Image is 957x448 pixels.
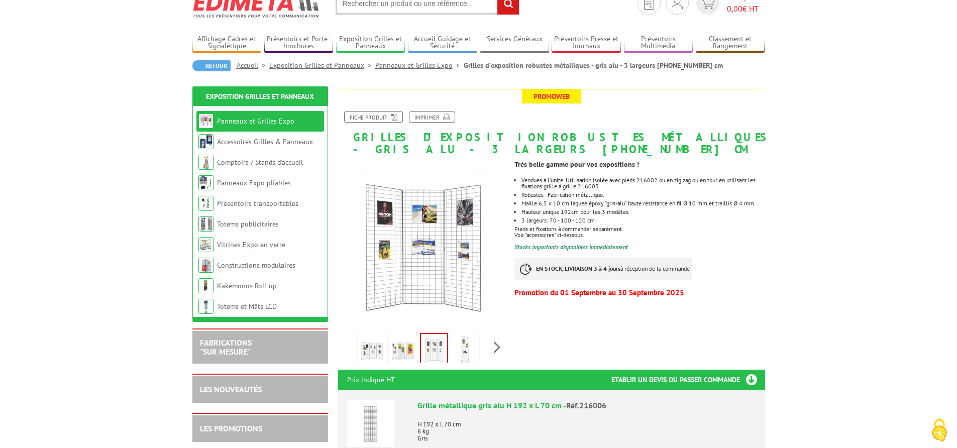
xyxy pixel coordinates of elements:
[514,290,765,296] p: Promotion du 01 Septembre au 30 Septembre 2025
[514,243,628,251] font: Stocks importants disponibles immédiatement
[521,217,765,223] li: 3 largeurs: 70 - 100 - 120 cm
[200,338,252,357] a: FABRICATIONS"Sur Mesure"
[198,258,214,273] img: Constructions modulaires
[217,302,277,311] a: Totems et Mâts LCD
[536,265,620,272] strong: EN STOCK, LIVRAISON 3 à 4 jours
[192,60,231,71] a: Retour
[727,4,742,14] span: 0,00
[521,209,765,215] p: Hauteur unique 192cm pour les 3 modèles.
[198,114,214,129] img: Panneaux et Grilles Expo
[611,370,765,390] h3: Etablir un devis ou passer commande
[192,35,262,51] a: Affichage Cadres et Signalétique
[198,278,214,293] img: Kakémonos Roll-up
[217,117,294,126] a: Panneaux et Grilles Expo
[408,35,477,51] a: Accueil Guidage et Sécurité
[566,400,606,410] span: Réf.216006
[514,258,692,280] p: à réception de la commande
[922,414,957,448] button: Cookies (fenêtre modale)
[624,35,693,51] a: Présentoirs Multimédia
[522,89,581,103] span: Promoweb
[514,160,639,169] strong: Très belle gamme pour vos expositions !
[264,35,334,51] a: Présentoirs et Porte-brochures
[521,177,765,189] p: Vendues à l'unité. Utilisation isolée avec pieds 216002 ou en zig zag ou en tour en utilisant les...
[336,35,405,51] a: Exposition Grilles et Panneaux
[269,61,375,70] a: Exposition Grilles et Panneaux
[409,111,455,123] a: Imprimer
[200,423,262,433] a: LES PROMOTIONS
[217,261,295,270] a: Constructions modulaires
[237,61,269,70] a: Accueil
[217,240,285,249] a: Vitrines Expo en verre
[198,237,214,252] img: Vitrines Expo en verre
[480,35,549,51] a: Services Généraux
[360,335,384,366] img: grilles_exposition_216006.jpg
[198,155,214,170] img: Comptoirs / Stands d'accueil
[217,281,277,290] a: Kakémonos Roll-up
[198,196,214,211] img: Présentoirs transportables
[198,299,214,314] img: Totems et Mâts LCD
[464,60,723,70] li: Grilles d'exposition robustes métalliques - gris alu - 3 largeurs [PHONE_NUMBER] cm
[453,335,477,366] img: grilles_exposition_2160006_3bis.jpg
[391,335,415,366] img: grilles_exposition_2160006_1bis.jpg
[217,178,291,187] a: Panneaux Expo pliables
[492,339,502,356] span: Next
[521,192,765,198] li: Robustes - Fabrication métallique.
[338,160,507,329] img: grilles_exposition_2160006_2bis.jpg
[198,175,214,190] img: Panneaux Expo pliables
[198,134,214,149] img: Accessoires Grilles & Panneaux
[727,3,765,15] span: € HT
[217,199,298,208] a: Présentoirs transportables
[206,92,314,101] a: Exposition Grilles et Panneaux
[347,400,394,447] img: Grille métallique gris alu H 192 x L 70 cm
[198,216,214,232] img: Totems publicitaires
[217,219,279,229] a: Totems publicitaires
[417,400,756,411] div: Grille métallique gris alu H 192 x L 70 cm -
[484,335,508,366] img: grille_exposition_metallique_alu_216006_4bis.jpg
[421,334,447,365] img: grilles_exposition_2160006_2bis.jpg
[344,111,403,123] a: Fiche produit
[347,370,395,390] p: Prix indiqué HT
[200,384,262,394] a: LES NOUVEAUTÉS
[521,200,765,206] li: Maille 6,5 x 10 cm laquée époxy "gris-alu" haute résistance en fil Ø 10 mm et treillis Ø 4 mm
[552,35,621,51] a: Présentoirs Presse et Journaux
[927,418,952,443] img: Cookies (fenêtre modale)
[417,414,756,442] p: H 192 x L 70 cm 6 kg Gris
[217,137,313,146] a: Accessoires Grilles & Panneaux
[375,61,464,70] a: Panneaux et Grilles Expo
[217,158,303,167] a: Comptoirs / Stands d'accueil
[696,35,765,51] a: Classement et Rangement
[514,226,765,238] p: Pieds et fixations à commander séparément. Voir "accessoires" ci-dessous.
